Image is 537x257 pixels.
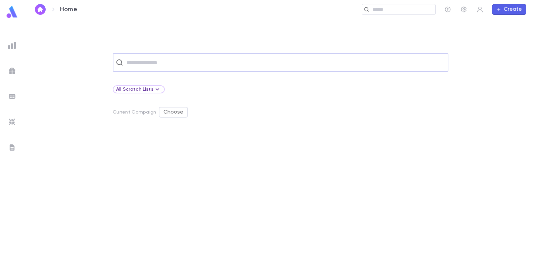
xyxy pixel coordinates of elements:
img: letters_grey.7941b92b52307dd3b8a917253454ce1c.svg [8,143,16,152]
img: batches_grey.339ca447c9d9533ef1741baa751efc33.svg [8,92,16,100]
button: Choose [159,107,188,118]
img: imports_grey.530a8a0e642e233f2baf0ef88e8c9fcb.svg [8,118,16,126]
p: Home [60,6,77,13]
img: logo [5,5,19,18]
div: All Scratch Lists [116,85,161,93]
div: All Scratch Lists [113,85,165,93]
img: campaigns_grey.99e729a5f7ee94e3726e6486bddda8f1.svg [8,67,16,75]
button: Create [492,4,526,15]
p: Current Campaign [113,110,156,115]
img: reports_grey.c525e4749d1bce6a11f5fe2a8de1b229.svg [8,41,16,49]
img: home_white.a664292cf8c1dea59945f0da9f25487c.svg [36,7,44,12]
